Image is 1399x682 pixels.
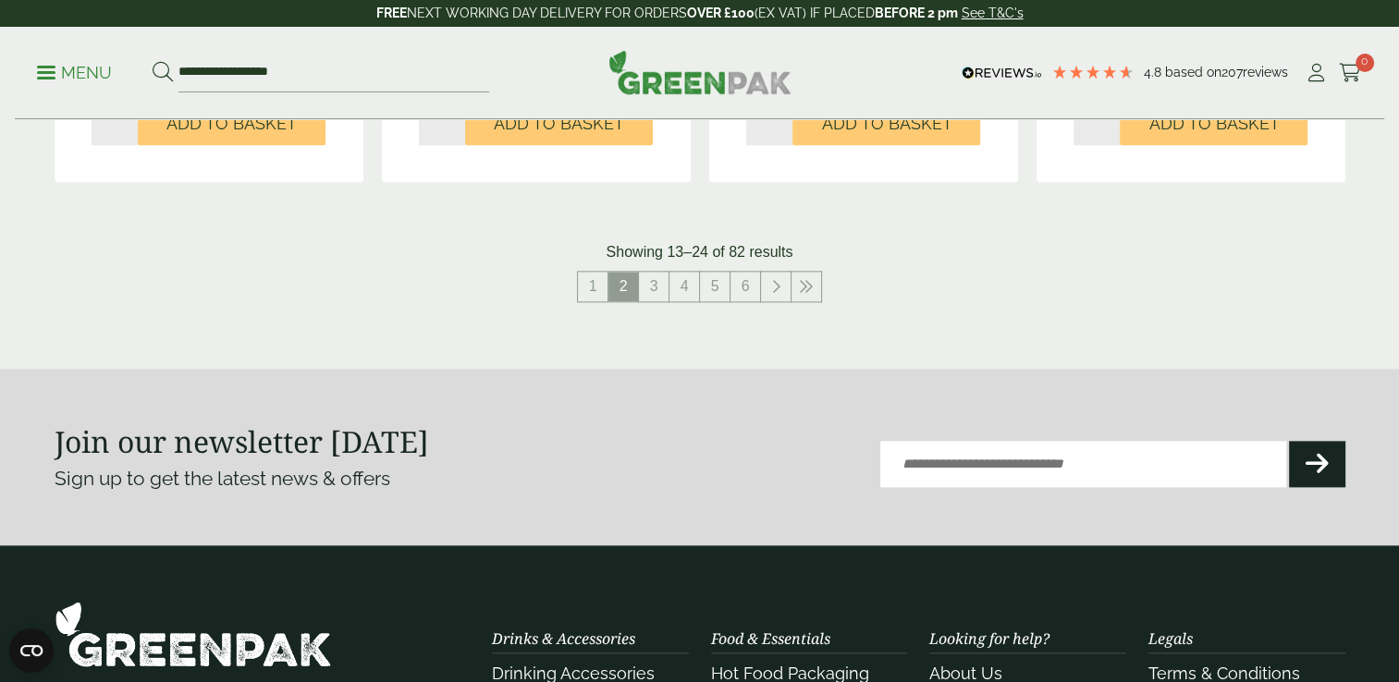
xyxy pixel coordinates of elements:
i: My Account [1305,64,1328,82]
a: 1 [578,272,607,301]
img: REVIEWS.io [962,67,1042,79]
i: Cart [1339,64,1362,82]
p: Menu [37,62,112,84]
a: 5 [700,272,730,301]
span: 207 [1221,65,1243,79]
span: reviews [1243,65,1288,79]
span: 2 [608,272,638,301]
img: GreenPak Supplies [55,601,332,668]
a: 6 [730,272,760,301]
strong: FREE [376,6,407,20]
button: Add to Basket [1120,101,1307,145]
a: 4 [669,272,699,301]
a: 3 [639,272,669,301]
span: Based on [1165,65,1221,79]
span: Add to Basket [821,114,951,134]
a: Menu [37,62,112,80]
button: Add to Basket [792,101,980,145]
button: Add to Basket [465,101,653,145]
span: Add to Basket [166,114,297,134]
a: 0 [1339,59,1362,87]
button: Open CMP widget [9,628,54,673]
strong: OVER £100 [687,6,755,20]
a: See T&C's [962,6,1024,20]
span: Add to Basket [494,114,624,134]
span: 4.8 [1144,65,1165,79]
strong: BEFORE 2 pm [875,6,958,20]
div: 4.79 Stars [1051,64,1135,80]
img: GreenPak Supplies [608,50,792,94]
span: 0 [1356,54,1374,72]
button: Add to Basket [138,101,325,145]
p: Sign up to get the latest news & offers [55,464,635,493]
span: Add to Basket [1148,114,1279,134]
p: Showing 13–24 of 82 results [607,241,793,263]
strong: Join our newsletter [DATE] [55,421,429,461]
